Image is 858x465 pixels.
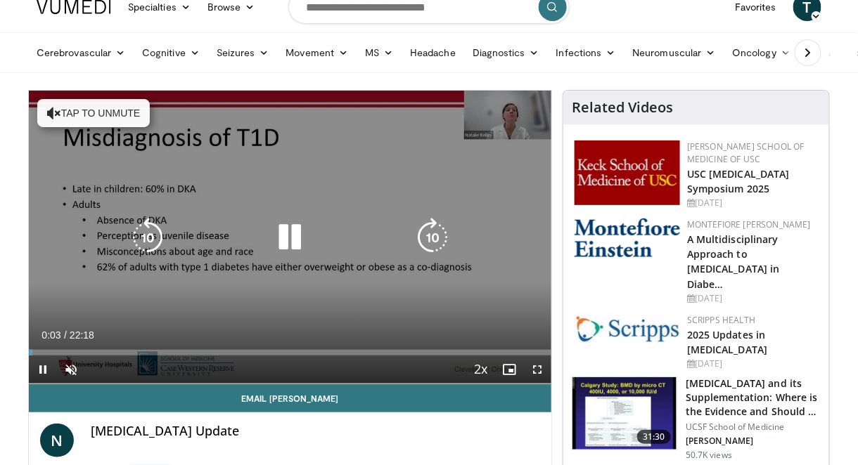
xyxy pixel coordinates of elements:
a: MS [357,39,402,67]
a: Infections [548,39,625,67]
h3: [MEDICAL_DATA] and its Supplementation: Where is the Evidence and Should … [686,376,821,419]
a: Oncology [724,39,800,67]
a: 2025 Updates in [MEDICAL_DATA] [687,328,767,356]
span: 0:03 [41,329,60,341]
a: Cognitive [134,39,208,67]
h4: Related Videos [572,99,673,116]
div: Progress Bar [29,350,551,355]
span: 31:30 [637,430,671,444]
img: 7b941f1f-d101-407a-8bfa-07bd47db01ba.png.150x105_q85_autocrop_double_scale_upscale_version-0.2.jpg [575,140,680,205]
img: b0142b4c-93a1-4b58-8f91-5265c282693c.png.150x105_q85_autocrop_double_scale_upscale_version-0.2.png [575,218,680,257]
a: [PERSON_NAME] School of Medicine of USC [687,140,805,165]
a: Cerebrovascular [28,39,134,67]
span: 22:18 [70,329,94,341]
p: [PERSON_NAME] [686,435,821,447]
a: Movement [278,39,357,67]
img: c9f2b0b7-b02a-4276-a72a-b0cbb4230bc1.jpg.150x105_q85_autocrop_double_scale_upscale_version-0.2.jpg [575,314,680,343]
span: / [64,329,67,341]
a: Seizures [208,39,278,67]
div: [DATE] [687,197,818,209]
p: UCSF School of Medicine [686,421,821,433]
div: [DATE] [687,358,818,370]
img: 4bb25b40-905e-443e-8e37-83f056f6e86e.150x105_q85_crop-smart_upscale.jpg [572,377,677,450]
h4: [MEDICAL_DATA] Update [91,424,540,439]
a: Montefiore [PERSON_NAME] [687,218,811,230]
a: USC [MEDICAL_DATA] Symposium 2025 [687,167,790,195]
button: Playback Rate [467,355,495,384]
a: 31:30 [MEDICAL_DATA] and its Supplementation: Where is the Evidence and Should … UCSF School of M... [572,376,821,461]
a: Scripps Health [687,314,755,326]
a: Neuromuscular [625,39,724,67]
button: Enable picture-in-picture mode [495,355,523,384]
button: Unmute [57,355,85,384]
a: N [40,424,74,457]
button: Pause [29,355,57,384]
p: 50.7K views [686,450,732,461]
video-js: Video Player [29,91,551,384]
button: Fullscreen [523,355,551,384]
div: [DATE] [687,292,818,305]
a: Email [PERSON_NAME] [29,384,551,412]
button: Tap to unmute [37,99,150,127]
a: Diagnostics [464,39,548,67]
a: A Multidisciplinary Approach to [MEDICAL_DATA] in Diabe… [687,232,780,290]
a: Headache [402,39,464,67]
